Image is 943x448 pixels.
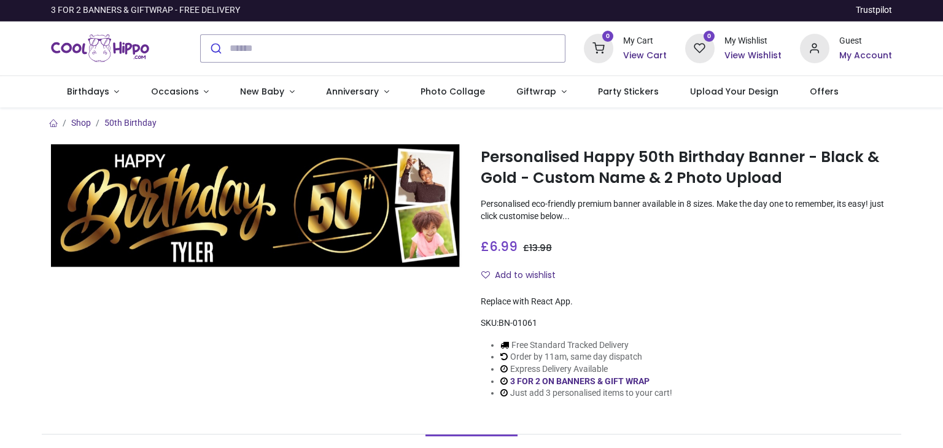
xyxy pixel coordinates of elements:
span: 6.99 [489,238,518,255]
div: My Wishlist [724,35,782,47]
span: Occasions [151,85,199,98]
img: Personalised Happy 50th Birthday Banner - Black & Gold - Custom Name & 2 Photo Upload [51,144,462,268]
li: Express Delivery Available [500,363,672,376]
a: Anniversary [310,76,405,108]
span: Photo Collage [421,85,485,98]
span: Giftwrap [516,85,556,98]
i: Add to wishlist [481,271,490,279]
div: 3 FOR 2 BANNERS & GIFTWRAP - FREE DELIVERY [51,4,240,17]
a: 0 [685,42,715,52]
sup: 0 [704,31,715,42]
div: My Cart [623,35,667,47]
a: 50th Birthday [104,118,157,128]
span: Upload Your Design [690,85,778,98]
h1: Personalised Happy 50th Birthday Banner - Black & Gold - Custom Name & 2 Photo Upload [481,147,892,189]
a: Giftwrap [500,76,582,108]
a: Shop [71,118,91,128]
div: Replace with React App. [481,296,892,308]
li: Just add 3 personalised items to your cart! [500,387,672,400]
a: View Cart [623,50,667,62]
button: Add to wishlistAdd to wishlist [481,265,566,286]
div: Guest [839,35,892,47]
a: 0 [584,42,613,52]
li: Free Standard Tracked Delivery [500,339,672,352]
a: Trustpilot [856,4,892,17]
span: BN-01061 [499,318,537,328]
span: Offers [810,85,839,98]
a: My Account [839,50,892,62]
li: Order by 11am, same day dispatch [500,351,672,363]
span: £ [523,242,552,254]
div: SKU: [481,317,892,330]
a: Occasions [135,76,225,108]
a: Logo of Cool Hippo [51,31,149,66]
a: New Baby [225,76,311,108]
span: £ [481,238,518,255]
img: Cool Hippo [51,31,149,66]
sup: 0 [602,31,614,42]
a: View Wishlist [724,50,782,62]
a: Birthdays [51,76,135,108]
span: 13.98 [529,242,552,254]
p: Personalised eco-friendly premium banner available in 8 sizes. Make the day one to remember, its ... [481,198,892,222]
span: Anniversary [326,85,379,98]
span: Birthdays [67,85,109,98]
span: New Baby [240,85,284,98]
span: Party Stickers [598,85,659,98]
button: Submit [201,35,230,62]
a: 3 FOR 2 ON BANNERS & GIFT WRAP [510,376,650,386]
